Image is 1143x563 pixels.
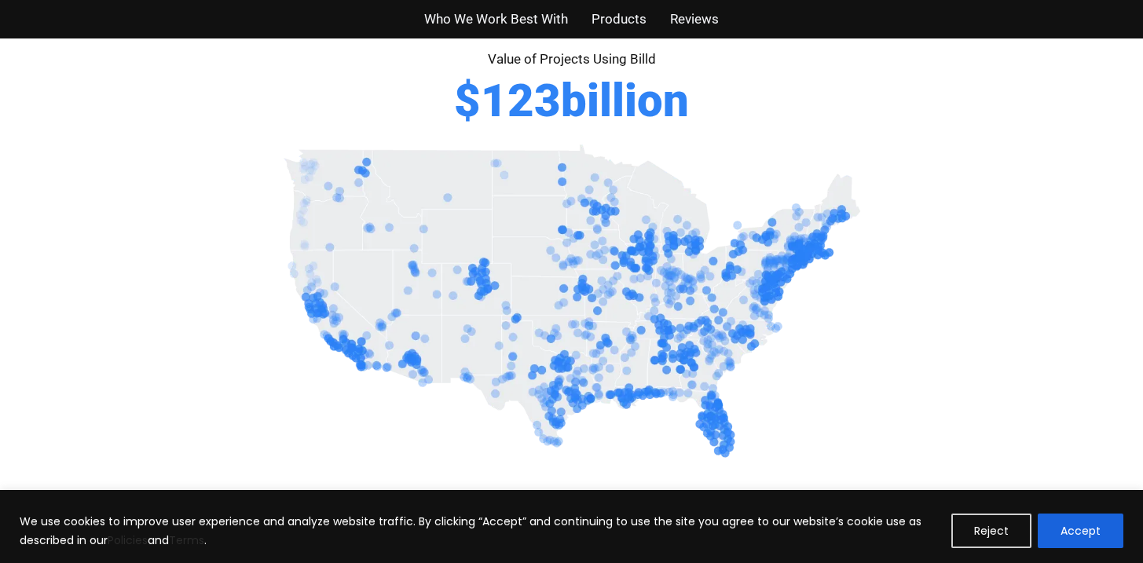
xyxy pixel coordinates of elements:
a: Products [592,8,647,31]
span: 123 [481,78,561,123]
button: Reject [951,514,1031,548]
span: Value of Projects Using Billd [488,51,656,67]
span: billion [561,78,689,123]
span: $ [454,78,481,123]
a: Who We Work Best With [424,8,568,31]
p: We use cookies to improve user experience and analyze website traffic. By clicking “Accept” and c... [20,512,940,550]
button: Accept [1038,514,1123,548]
a: Reviews [670,8,719,31]
a: Policies [108,532,148,548]
a: Terms [169,532,204,548]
